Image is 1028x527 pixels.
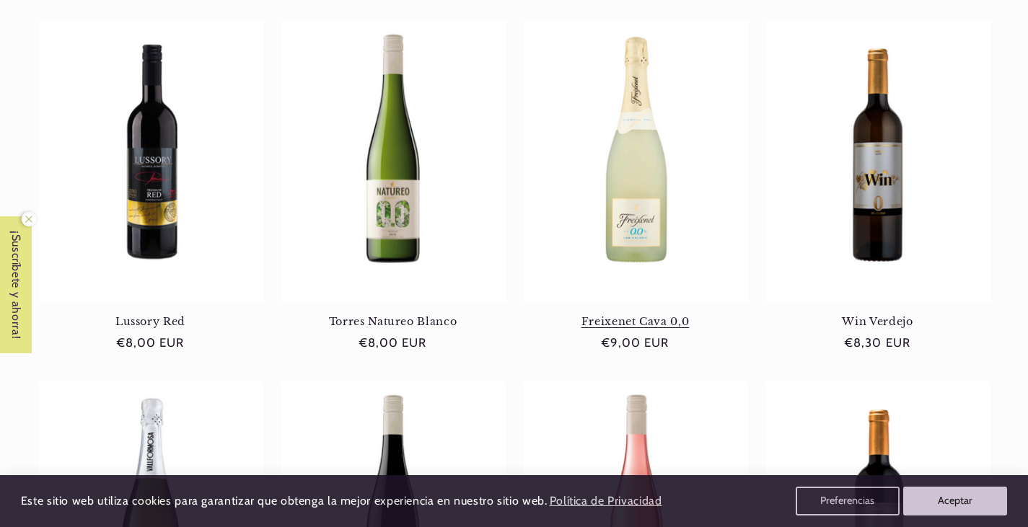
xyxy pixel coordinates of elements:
span: Este sitio web utiliza cookies para garantizar que obtenga la mejor experiencia en nuestro sitio ... [21,494,548,508]
a: Política de Privacidad (opens in a new tab) [547,489,664,514]
button: Aceptar [903,487,1007,515]
button: Preferencias [796,487,900,515]
a: Freixenet Cava 0,0 [523,315,748,328]
a: Win Verdejo [765,315,990,328]
a: Torres Natureo Blanco [281,315,506,328]
span: ¡Suscríbete y ahorra! [1,216,31,353]
a: Lussory Red [38,315,263,328]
